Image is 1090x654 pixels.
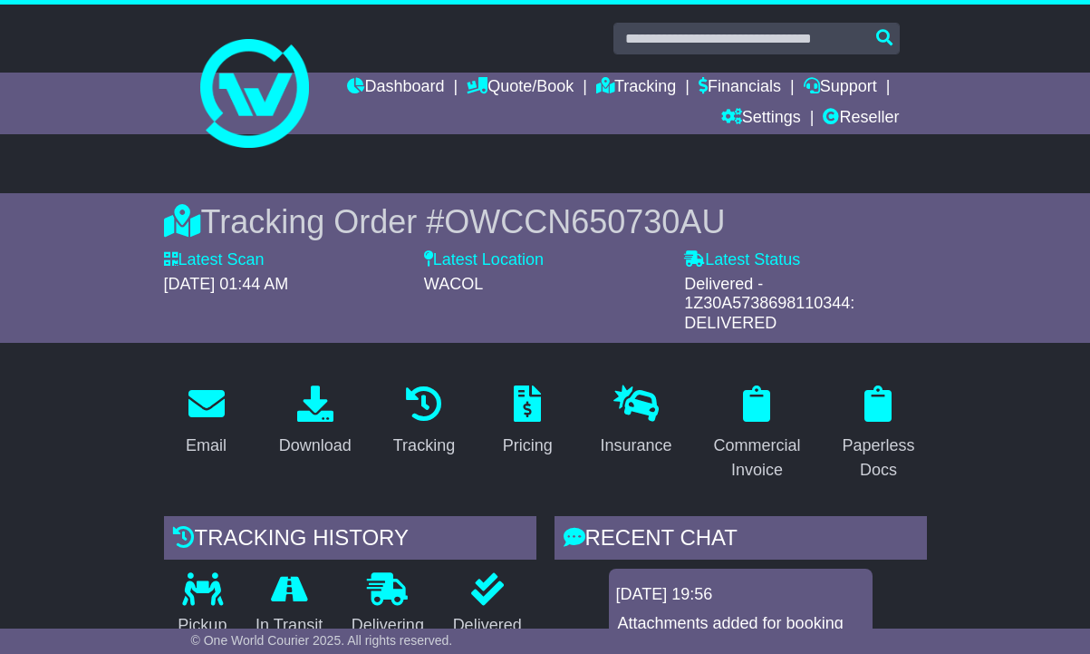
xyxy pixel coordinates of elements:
[164,516,536,565] div: Tracking history
[424,250,544,270] label: Latest Location
[337,616,439,636] p: Delivering
[267,379,363,464] a: Download
[164,616,242,636] p: Pickup
[241,616,337,636] p: In Transit
[713,434,800,483] div: Commercial Invoice
[618,614,863,653] p: Attachments added for booking OWCCN650730AU.
[804,73,877,103] a: Support
[439,616,536,636] p: Delivered
[279,434,352,458] div: Download
[503,434,553,458] div: Pricing
[424,275,483,293] span: WACOL
[186,434,227,458] div: Email
[555,516,927,565] div: RECENT CHAT
[164,202,927,241] div: Tracking Order #
[600,434,671,458] div: Insurance
[164,250,265,270] label: Latest Scan
[721,103,801,134] a: Settings
[684,250,800,270] label: Latest Status
[393,434,455,458] div: Tracking
[174,379,238,464] a: Email
[347,73,444,103] a: Dashboard
[842,434,914,483] div: Paperless Docs
[588,379,683,464] a: Insurance
[823,103,899,134] a: Reseller
[701,379,812,489] a: Commercial Invoice
[596,73,676,103] a: Tracking
[830,379,926,489] a: Paperless Docs
[467,73,574,103] a: Quote/Book
[444,203,725,240] span: OWCCN650730AU
[684,275,854,332] span: Delivered - 1Z30A5738698110344: DELIVERED
[616,585,865,605] div: [DATE] 19:56
[699,73,781,103] a: Financials
[164,275,289,293] span: [DATE] 01:44 AM
[191,633,453,648] span: © One World Courier 2025. All rights reserved.
[491,379,564,464] a: Pricing
[381,379,467,464] a: Tracking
